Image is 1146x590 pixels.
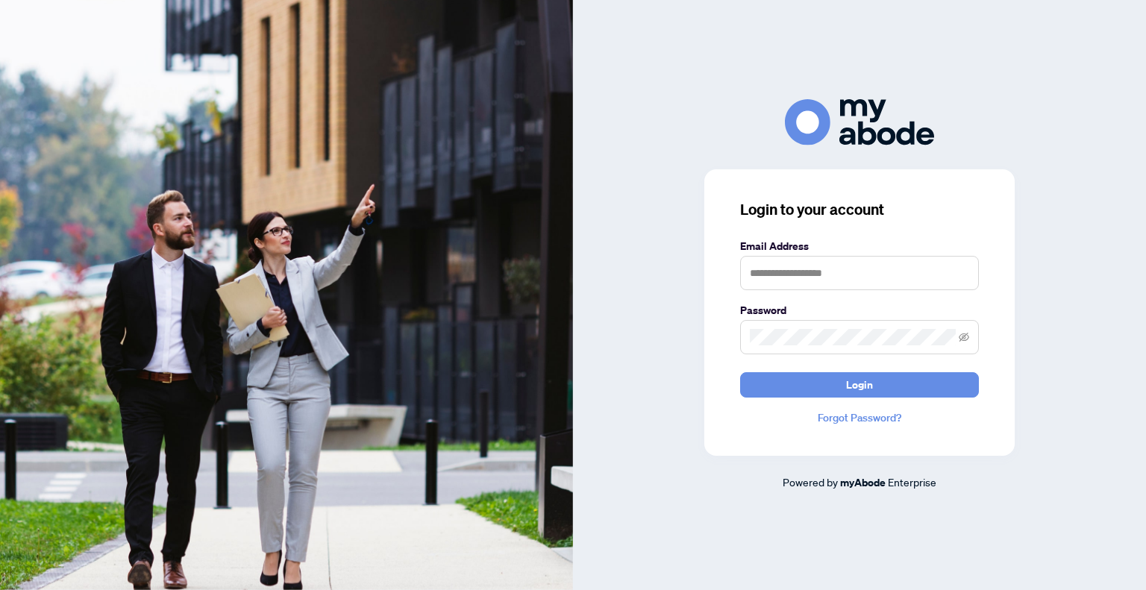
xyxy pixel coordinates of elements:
a: Forgot Password? [740,409,979,426]
img: ma-logo [785,99,934,145]
h3: Login to your account [740,199,979,220]
a: myAbode [840,474,886,491]
span: Enterprise [888,475,936,489]
span: eye-invisible [959,332,969,342]
label: Email Address [740,238,979,254]
label: Password [740,302,979,318]
span: Login [846,373,873,397]
button: Login [740,372,979,398]
span: Powered by [783,475,838,489]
